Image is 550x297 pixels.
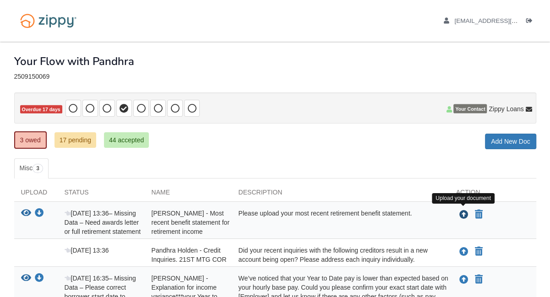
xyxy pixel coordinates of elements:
[65,247,109,254] span: [DATE] 13:36
[152,210,229,235] span: [PERSON_NAME] - Most recent benefit statement for retirement income
[14,9,82,32] img: Logo
[474,209,484,220] button: Declare John Phegley - Most recent benefit statement for retirement income not applicable
[489,104,523,113] span: Zippy Loans
[485,134,536,149] a: Add New Doc
[65,210,109,217] span: [DATE] 13:36
[35,275,44,282] a: Download Pandhra Holden - Explanation for income variance***your Year to Date pay is lower than e...
[152,247,227,263] span: Pandhra Holden - Credit Inquiries. 21ST MTG COR
[14,73,536,81] div: 2509150069
[458,274,469,286] button: Upload Pandhra Holden - Explanation for income variance***your Year to Date pay is lower than exp...
[33,164,43,173] span: 3
[20,105,62,114] span: Overdue 17 days
[35,210,44,217] a: Download John Phegley - Most recent benefit statement for retirement income
[65,275,109,282] span: [DATE] 16:35
[474,246,484,257] button: Declare Pandhra Holden - Credit Inquiries. 21ST MTG COR not applicable
[14,131,47,149] a: 3 owed
[58,188,145,201] div: Status
[54,132,96,148] a: 17 pending
[232,246,449,264] div: Did your recent inquiries with the following creditors result in a new account being open? Please...
[458,246,469,258] button: Upload Pandhra Holden - Credit Inquiries. 21ST MTG COR
[145,188,232,201] div: Name
[104,132,149,148] a: 44 accepted
[526,17,536,27] a: Log out
[21,209,31,218] button: View John Phegley - Most recent benefit statement for retirement income
[232,209,449,236] div: Please upload your most recent retirement benefit statement.
[14,158,49,178] a: Misc
[232,188,449,201] div: Description
[14,188,58,201] div: Upload
[449,188,536,201] div: Action
[432,193,495,204] div: Upload your document
[21,274,31,283] button: View Pandhra Holden - Explanation for income variance***your Year to Date pay is lower than expec...
[14,55,134,67] h1: Your Flow with Pandhra
[453,104,487,113] span: Your Contact
[58,209,145,236] div: – Missing Data – Need awards letter or full retirement statement
[458,209,469,221] button: Upload John Phegley - Most recent benefit statement for retirement income
[474,274,484,285] button: Declare Pandhra Holden - Explanation for income variance***your Year to Date pay is lower than ex...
